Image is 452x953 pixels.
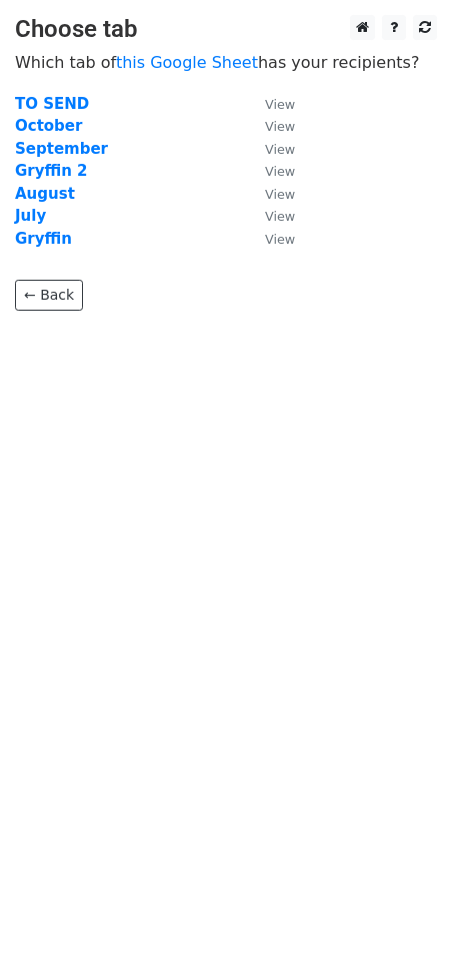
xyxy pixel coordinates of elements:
a: View [245,207,295,225]
a: View [245,140,295,158]
a: TO SEND [15,95,89,113]
a: View [245,162,295,180]
a: View [245,230,295,248]
a: View [245,185,295,203]
a: July [15,207,46,225]
small: View [265,97,295,112]
p: Which tab of has your recipients? [15,52,437,73]
a: Gryffin 2 [15,162,88,180]
a: View [245,95,295,113]
small: View [265,209,295,224]
small: View [265,187,295,202]
a: October [15,117,82,135]
a: ← Back [15,280,83,311]
small: View [265,232,295,247]
small: View [265,119,295,134]
a: September [15,140,108,158]
small: View [265,164,295,179]
a: August [15,185,75,203]
small: View [265,142,295,157]
h3: Choose tab [15,15,437,44]
iframe: Chat Widget [352,857,452,953]
a: Gryffin [15,230,72,248]
a: this Google Sheet [116,53,258,72]
a: View [245,117,295,135]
